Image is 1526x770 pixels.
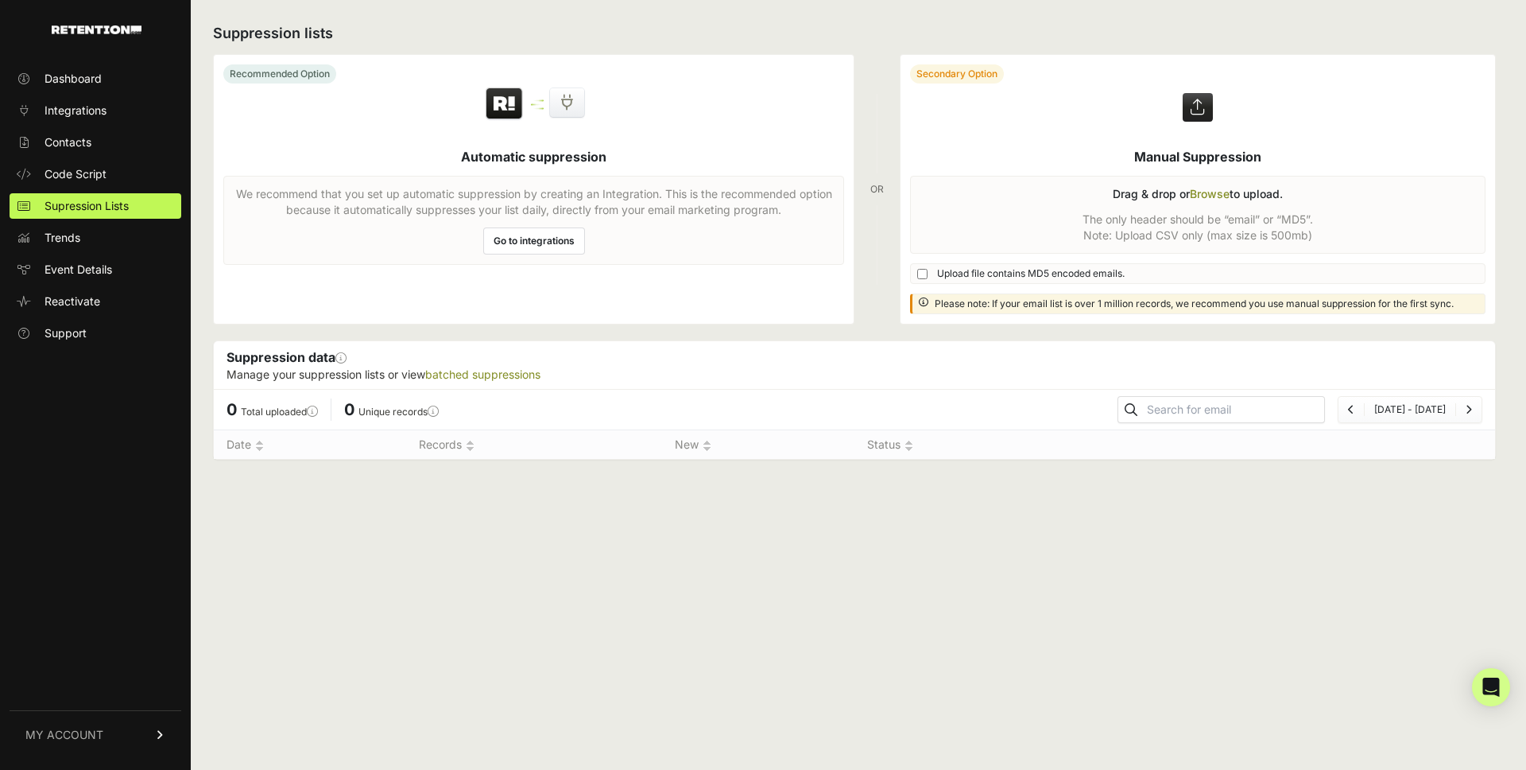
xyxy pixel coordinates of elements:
span: Supression Lists [45,198,129,214]
li: [DATE] - [DATE] [1364,403,1455,416]
span: Reactivate [45,294,100,309]
th: Records [406,430,662,460]
span: Contacts [45,134,91,150]
div: Recommended Option [223,64,336,84]
label: Total uploaded [241,406,318,418]
img: Retention [484,87,525,122]
a: Go to integrations [483,227,585,255]
span: Event Details [45,262,112,278]
a: Contacts [10,130,181,155]
a: Code Script [10,161,181,187]
h5: Automatic suppression [461,147,606,166]
span: Dashboard [45,71,102,87]
nav: Page navigation [1338,396,1482,423]
p: Manage your suppression lists or view [227,367,1482,383]
span: MY ACCOUNT [25,727,103,743]
h2: Suppression lists [213,22,1496,45]
img: no_sort-eaf950dc5ab64cae54d48a5578032e96f70b2ecb7d747501f34c8f2db400fb66.gif [703,440,711,452]
th: Date [214,430,406,460]
a: Previous [1348,403,1354,415]
span: Code Script [45,166,107,182]
a: Reactivate [10,289,181,314]
img: integration [531,107,544,110]
span: Integrations [45,103,107,119]
a: Dashboard [10,66,181,91]
img: no_sort-eaf950dc5ab64cae54d48a5578032e96f70b2ecb7d747501f34c8f2db400fb66.gif [255,440,264,452]
input: Upload file contains MD5 encoded emails. [917,269,928,279]
img: integration [531,103,544,106]
span: 0 [227,400,237,419]
span: Upload file contains MD5 encoded emails. [937,267,1125,280]
label: Unique records [358,406,439,418]
span: Support [45,325,87,341]
span: 0 [344,400,354,419]
img: no_sort-eaf950dc5ab64cae54d48a5578032e96f70b2ecb7d747501f34c8f2db400fb66.gif [466,440,474,452]
a: Support [10,321,181,346]
img: no_sort-eaf950dc5ab64cae54d48a5578032e96f70b2ecb7d747501f34c8f2db400fb66.gif [904,440,913,452]
a: MY ACCOUNT [10,710,181,759]
div: OR [870,54,884,325]
p: We recommend that you set up automatic suppression by creating an Integration. This is the recomm... [234,186,834,218]
img: Retention.com [52,25,141,34]
span: Trends [45,230,80,246]
a: Integrations [10,98,181,123]
a: batched suppressions [425,367,540,381]
th: Status [854,430,982,460]
th: New [662,430,854,460]
div: Suppression data [214,341,1495,389]
img: integration [531,99,544,102]
input: Search for email [1144,399,1324,421]
div: Open Intercom Messenger [1472,668,1510,706]
a: Next [1466,403,1472,415]
a: Event Details [10,257,181,282]
a: Trends [10,225,181,251]
a: Supression Lists [10,193,181,219]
